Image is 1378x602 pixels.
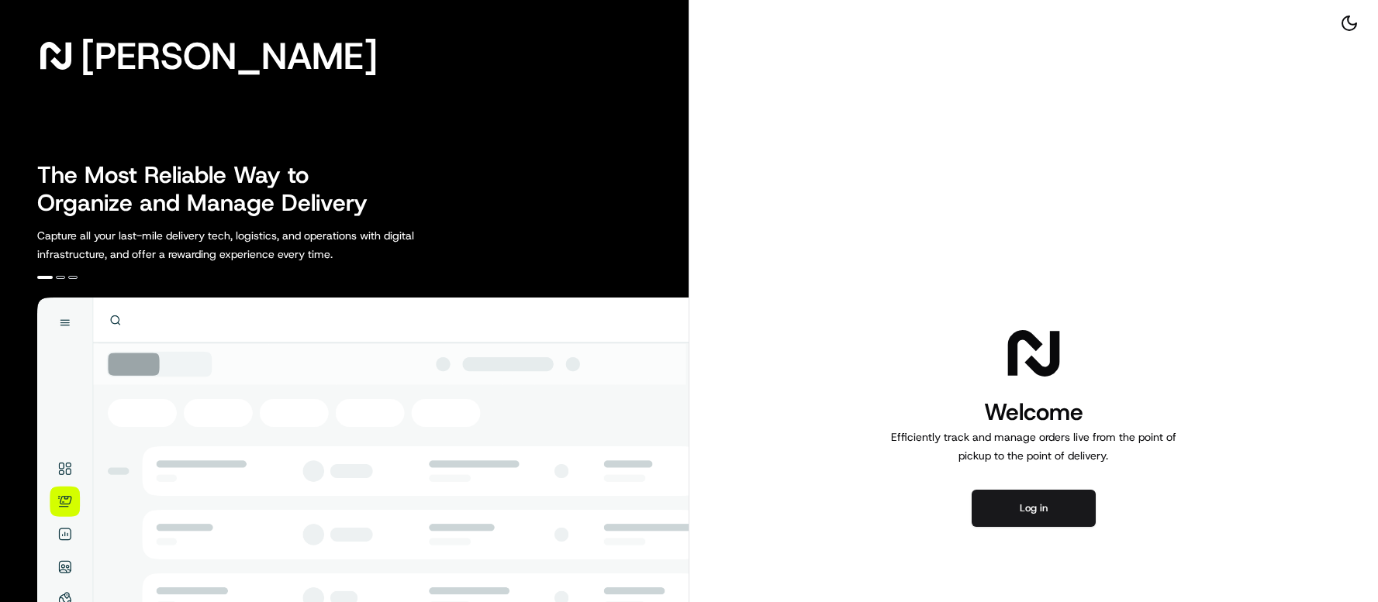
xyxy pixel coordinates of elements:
[885,397,1183,428] h1: Welcome
[885,428,1183,465] p: Efficiently track and manage orders live from the point of pickup to the point of delivery.
[81,40,378,71] span: [PERSON_NAME]
[972,490,1096,527] button: Log in
[37,161,385,217] h2: The Most Reliable Way to Organize and Manage Delivery
[37,226,484,263] p: Capture all your last-mile delivery tech, logistics, and operations with digital infrastructure, ...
